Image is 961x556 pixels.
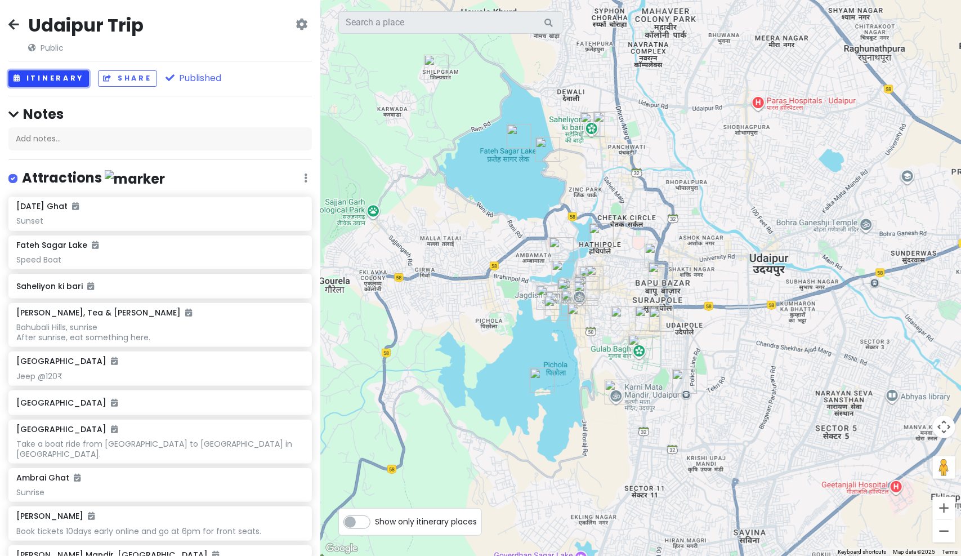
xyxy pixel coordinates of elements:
[185,309,192,317] i: Added to itinerary
[838,548,886,556] button: Keyboard shortcuts
[553,274,587,308] div: Gangaur Ghat
[645,303,678,336] div: Sai Baba Paratha Centre
[105,170,165,188] img: marker
[16,398,303,408] h6: [GEOGRAPHIC_DATA]
[16,473,81,483] h6: Ambrai Ghat
[28,14,144,37] h2: Udaipur Trip
[16,487,303,497] div: Sunrise
[640,238,674,272] div: Bawarchi Restaurant
[16,216,303,226] div: Sunset
[933,416,955,438] button: Map camera controls
[72,202,79,210] i: Added to itinerary
[563,299,597,333] div: City Palace
[539,291,573,325] div: Ambrai Ghat
[544,233,578,266] div: Khamma Ghani Restaurant
[28,42,144,54] span: Public
[166,70,222,87] button: Published
[576,108,610,141] div: Saheliyon ki bari
[584,219,618,252] div: Hathipole
[16,526,303,536] div: Book tickets 10days early online and go at 6pm for front seats.
[631,301,664,335] div: Krishna Dal Bati Restro
[547,255,581,289] div: Aasavar Chat Centre
[419,50,453,84] div: Shilpgram
[606,302,640,336] div: Chitrangan, The Homestay of Udaipur
[16,424,118,434] h6: [GEOGRAPHIC_DATA]
[16,322,303,343] div: Bahubali Hills, sunrise After sunrise, eat something here.
[525,363,559,397] div: Jagmandir Island Palace
[643,257,677,291] div: Bapu Bazaar Shopping Street, Udaipur
[22,169,165,188] h4: Attractions
[16,439,303,459] div: Take a boat ride from [GEOGRAPHIC_DATA] to [GEOGRAPHIC_DATA] in [GEOGRAPHIC_DATA].
[942,549,958,555] a: Terms (opens in new tab)
[574,262,608,296] div: Lala Misthan Bhandar
[532,281,566,314] div: Pacific Art Udaipur
[375,515,477,528] span: Show only itinerary places
[87,282,94,290] i: Added to itinerary
[581,260,615,294] div: Roop Ji Nasta Centre
[16,201,79,211] h6: [DATE] Ghat
[933,456,955,479] button: Drag Pegman onto the map to open Street View
[933,497,955,519] button: Zoom in
[16,240,99,250] h6: Fateh Sagar Lake
[541,287,575,321] div: Ambrai Restaurant
[624,330,658,364] div: Gulab Bagh
[569,277,603,310] div: Jagdish Shree Restaurant - Namkeen
[571,269,605,303] div: Paliwal Restaurant
[338,11,564,34] input: Search a place
[16,356,118,366] h6: [GEOGRAPHIC_DATA]
[600,375,634,409] div: Karni Mata Mandir, Udaipur
[16,281,303,291] h6: Saheliyon ki bari
[88,512,95,520] i: Added to itinerary
[8,105,312,123] h4: Notes
[16,255,303,265] div: Speed Boat
[16,511,95,521] h6: [PERSON_NAME]
[502,119,536,153] div: Fateh Sagar Lake
[555,273,589,307] div: Bagore Ki Haveli
[111,357,118,365] i: Added to itinerary
[668,364,701,398] div: Udaipur City Railway Station
[8,70,89,87] button: Itinerary
[557,285,591,319] div: Jagat Niwas Palace Hotel
[531,132,565,166] div: Sai Sagar Coffee & More
[92,241,99,249] i: Added to itinerary
[589,107,623,141] div: PANDIT JI KI LEMON TEA
[569,272,603,305] div: Raju Bhai Rabdi Wala
[111,425,118,433] i: Added to itinerary
[893,549,935,555] span: Map data ©2025
[16,308,192,318] h6: [PERSON_NAME], Tea & [PERSON_NAME]
[323,541,360,556] a: Open this area in Google Maps (opens a new window)
[74,474,81,482] i: Added to itinerary
[111,399,118,407] i: Added to itinerary
[933,520,955,542] button: Zoom out
[8,127,312,151] div: Add notes...
[16,371,303,381] div: Jeep @120₹
[98,70,157,87] button: Share
[323,541,360,556] img: Google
